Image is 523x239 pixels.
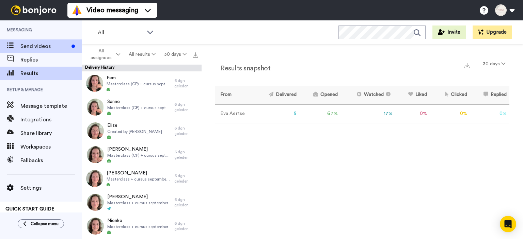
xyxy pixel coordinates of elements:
[254,104,299,123] td: 9
[87,218,104,235] img: 3d6501f6-2202-40b3-83e7-2531aec3a54a-thumb.jpg
[254,86,299,104] th: Delivered
[500,216,516,232] div: Open Intercom Messenger
[340,104,396,123] td: 17 %
[107,200,168,206] span: Masterclass + cursus september
[20,42,69,50] span: Send videos
[18,219,64,228] button: Collapse menu
[107,224,168,229] span: Masterclass + cursus september
[5,207,54,211] span: QUICK START GUIDE
[215,86,254,104] th: From
[174,197,198,208] div: 6 dgn geleden
[299,104,340,123] td: 67 %
[72,5,82,16] img: vm-color.svg
[107,176,171,182] span: Masterclass + cursus september (gekeken? ook al in januari?)
[191,49,200,59] button: Export all results that match these filters now.
[174,149,198,160] div: 6 dgn geleden
[20,143,82,151] span: Workspaces
[20,56,82,64] span: Replies
[87,48,115,61] span: All assignees
[107,74,171,81] span: Fem
[174,221,198,232] div: 6 dgn geleden
[98,29,143,37] span: All
[479,58,509,70] button: 30 days
[87,194,104,211] img: 15a3a15b-0de8-4d81-8b31-3558ad15e936-thumb.jpg
[464,63,470,68] img: export.svg
[215,104,254,123] td: Eva Aertse
[396,86,430,104] th: Liked
[174,173,198,184] div: 6 dgn geleden
[20,184,82,192] span: Settings
[82,143,202,167] a: [PERSON_NAME]Masterclass (CP) + cursus september6 dgn geleden
[174,125,198,136] div: 6 dgn geleden
[83,45,125,64] button: All assignees
[174,78,198,89] div: 6 dgn geleden
[160,48,191,61] button: 30 days
[396,104,430,123] td: 0 %
[82,167,202,190] a: [PERSON_NAME]Masterclass + cursus september (gekeken? ook al in januari?)6 dgn geleden
[20,129,82,137] span: Share library
[430,104,470,123] td: 0 %
[20,102,82,110] span: Message template
[87,122,104,139] img: 96355589-dc91-4310-beef-9a4eb8706f04-thumb.jpg
[82,190,202,214] a: [PERSON_NAME]Masterclass + cursus september6 dgn geleden
[107,122,162,129] span: Elize
[470,104,509,123] td: 0 %
[470,86,509,104] th: Replied
[462,60,472,70] button: Export a summary of each team member’s results that match this filter now.
[107,81,171,87] span: Masterclass (CP) + cursus september + afspreken aug
[82,65,202,71] div: Delivery History
[86,75,103,92] img: 0ca68c3f-7133-44ff-bba8-36b002272fff-thumb.jpg
[82,95,202,119] a: SanneMasterclass (CP) + cursus september6 dgn geleden
[215,65,270,72] h2: Results snapshot
[299,86,340,104] th: Opened
[8,5,59,15] img: bj-logo-header-white.svg
[82,71,202,95] a: FemMasterclass (CP) + cursus september + afspreken aug6 dgn geleden
[87,146,104,163] img: 9c5bc220-11af-45b7-9098-b61a289fd9e4-thumb.jpg
[107,146,171,153] span: [PERSON_NAME]
[20,69,82,78] span: Results
[174,102,198,113] div: 6 dgn geleden
[87,99,104,116] img: 0bd838a1-9465-4f9d-a7e3-9e5423a30ff5-thumb.jpg
[125,48,160,61] button: All results
[107,129,162,134] span: Created by [PERSON_NAME]
[107,170,171,176] span: [PERSON_NAME]
[86,5,138,15] span: Video messaging
[20,156,82,165] span: Fallbacks
[107,98,171,105] span: Sanne
[107,105,171,110] span: Masterclass (CP) + cursus september
[340,86,396,104] th: Watched
[20,116,82,124] span: Integrations
[86,170,103,187] img: 3f862f22-cde4-42ec-850e-f263f8e70eaf-thumb.jpg
[473,25,512,39] button: Upgrade
[82,214,202,238] a: NienkeMasterclass + cursus september6 dgn geleden
[82,119,202,143] a: ElizeCreated by [PERSON_NAME]6 dgn geleden
[31,221,59,226] span: Collapse menu
[107,193,168,200] span: [PERSON_NAME]
[193,52,198,58] img: export.svg
[430,86,470,104] th: Clicked
[107,217,168,224] span: Nienke
[432,25,466,39] button: Invite
[107,153,171,158] span: Masterclass (CP) + cursus september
